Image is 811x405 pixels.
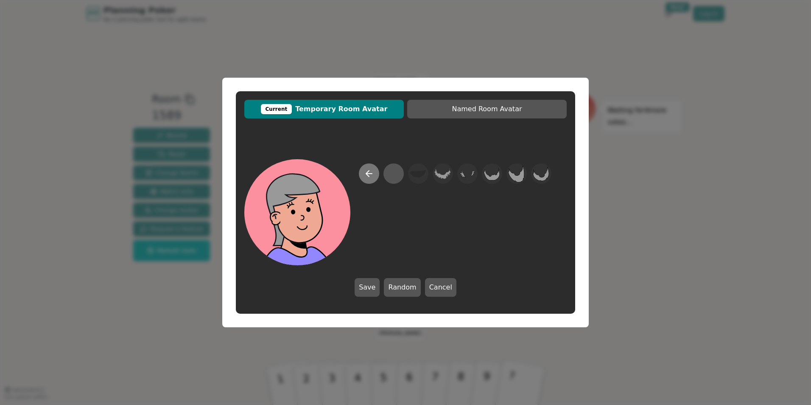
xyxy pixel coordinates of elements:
[261,104,292,114] div: Current
[425,278,456,297] button: Cancel
[411,104,562,114] span: Named Room Avatar
[384,278,420,297] button: Random
[355,278,380,297] button: Save
[407,100,567,118] button: Named Room Avatar
[249,104,400,114] span: Temporary Room Avatar
[244,100,404,118] button: CurrentTemporary Room Avatar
